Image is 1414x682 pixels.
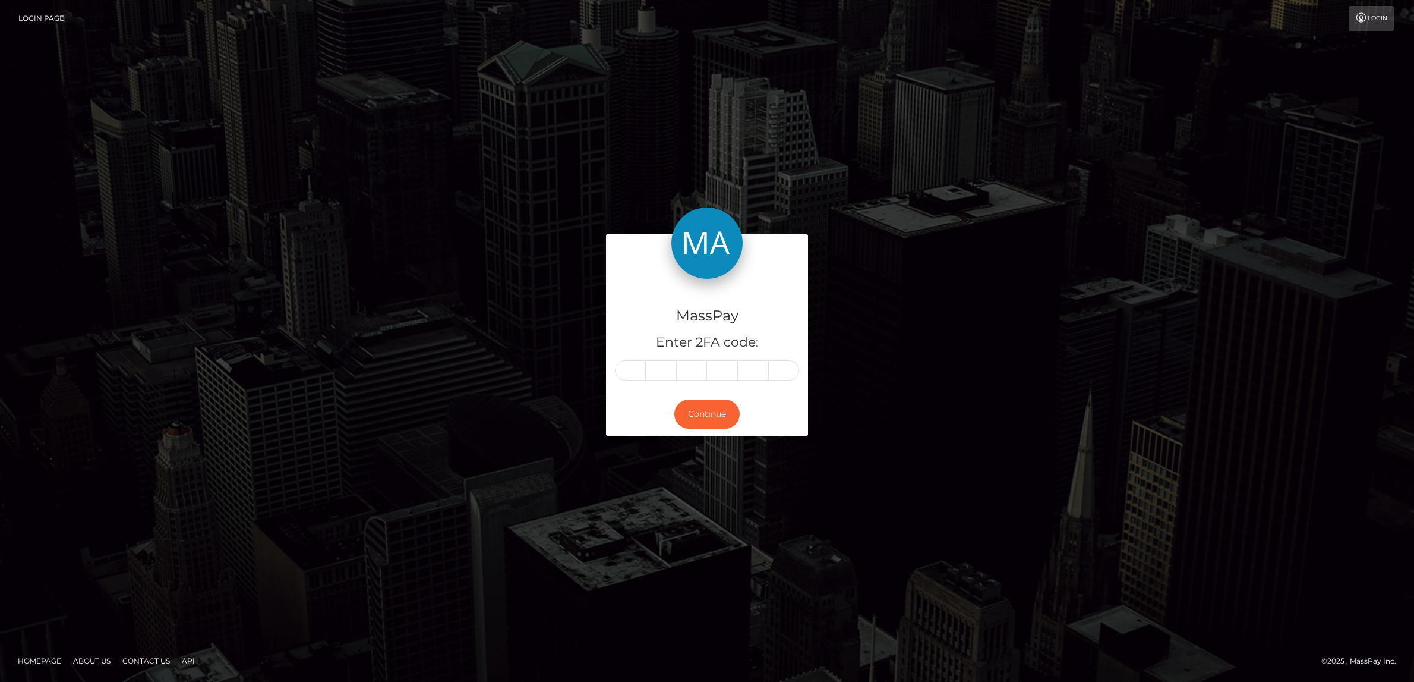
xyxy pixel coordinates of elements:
a: Login Page [18,6,64,31]
button: Continue [674,400,740,429]
a: API [177,652,200,670]
a: About Us [68,652,115,670]
a: Login [1349,6,1394,31]
div: © 2025 , MassPay Inc. [1321,655,1405,668]
h4: MassPay [615,306,799,326]
img: MassPay [671,208,743,279]
a: Contact Us [118,652,175,670]
a: Homepage [13,652,66,670]
h5: Enter 2FA code: [615,334,799,352]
